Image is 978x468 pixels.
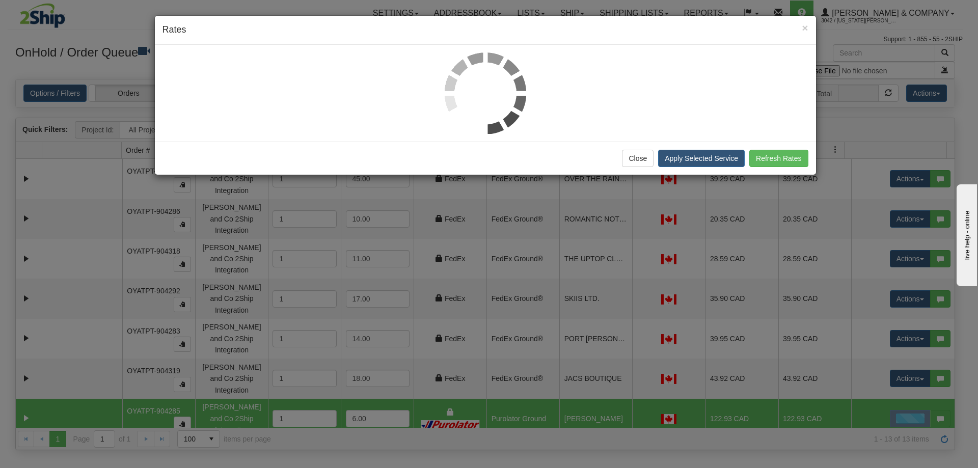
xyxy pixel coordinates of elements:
[955,182,977,286] iframe: chat widget
[162,23,808,37] h4: Rates
[802,22,808,33] button: Close
[445,52,526,134] img: loader.gif
[658,150,745,167] button: Apply Selected Service
[622,150,654,167] button: Close
[802,22,808,34] span: ×
[749,150,808,167] button: Refresh Rates
[8,9,94,16] div: live help - online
